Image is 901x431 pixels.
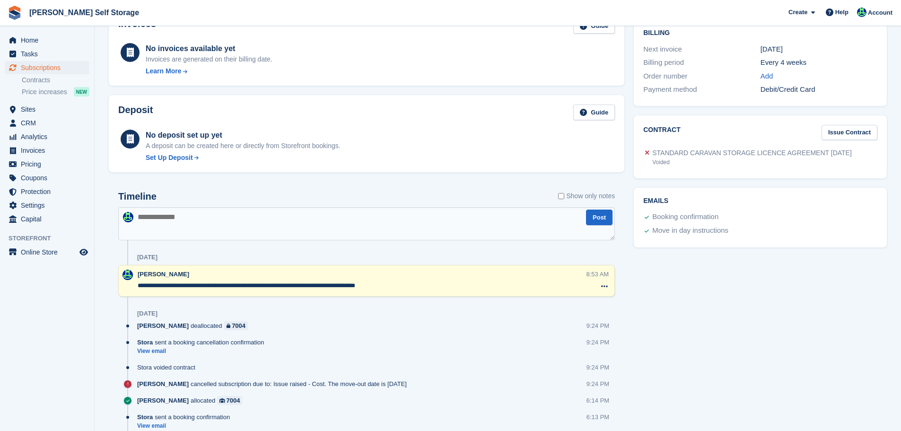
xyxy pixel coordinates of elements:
div: Order number [643,71,760,82]
div: 7004 [232,321,245,330]
span: Capital [21,212,78,226]
span: [PERSON_NAME] [137,321,189,330]
a: Add [761,71,773,82]
a: menu [5,158,89,171]
a: Contracts [22,76,89,85]
span: [PERSON_NAME] [137,379,189,388]
div: 9:24 PM [586,321,609,330]
div: No invoices available yet [146,43,272,54]
a: menu [5,144,89,157]
div: 6:14 PM [586,396,609,405]
div: Invoices are generated on their billing date. [146,54,272,64]
span: Invoices [21,144,78,157]
a: Issue Contract [822,125,877,141]
a: menu [5,171,89,185]
span: Protection [21,185,78,198]
a: menu [5,34,89,47]
span: Sites [21,103,78,116]
div: Every 4 weeks [761,57,877,68]
div: cancelled subscription due to: Issue raised - Cost. The move-out date is [DATE] [137,379,411,388]
h2: Billing [643,27,877,37]
img: stora-icon-8386f47178a22dfd0bd8f6a31ec36ba5ce8667c1dd55bd0f319d3a0aa187defe.svg [8,6,22,20]
a: menu [5,103,89,116]
a: 7004 [224,321,248,330]
div: sent a booking confirmation [137,413,235,422]
a: menu [5,199,89,212]
div: 7004 [227,396,240,405]
label: Show only notes [558,191,615,201]
span: Home [21,34,78,47]
a: View email [137,347,269,355]
h2: Invoices [118,18,156,34]
a: Learn More [146,66,272,76]
input: Show only notes [558,191,564,201]
a: Preview store [78,246,89,258]
span: Pricing [21,158,78,171]
div: 6:13 PM [586,413,609,422]
a: 7004 [217,396,242,405]
span: [PERSON_NAME] [137,396,189,405]
a: menu [5,130,89,143]
div: [DATE] [761,44,877,55]
div: 9:24 PM [586,379,609,388]
span: Online Store [21,246,78,259]
img: Jenna Kennedy [123,212,133,222]
div: Learn More [146,66,181,76]
a: menu [5,185,89,198]
div: Billing period [643,57,760,68]
div: sent a booking cancellation confirmation [137,338,269,347]
div: Payment method [643,84,760,95]
h2: Deposit [118,105,153,120]
a: menu [5,246,89,259]
a: [PERSON_NAME] Self Storage [26,5,143,20]
span: Stora [137,413,153,422]
img: Jenna Kennedy [857,8,866,17]
span: Account [868,8,892,18]
div: 9:24 PM [586,338,609,347]
span: Coupons [21,171,78,185]
div: Set Up Deposit [146,153,193,163]
div: 8:53 AM [586,270,609,279]
span: Stora [137,338,153,347]
span: Help [835,8,849,17]
a: Price increases NEW [22,87,89,97]
span: Settings [21,199,78,212]
h2: Contract [643,125,681,141]
div: No deposit set up yet [146,130,341,141]
div: allocated [137,396,247,405]
div: Next invoice [643,44,760,55]
a: menu [5,47,89,61]
div: STANDARD CARAVAN STORAGE LICENCE AGREEMENT [DATE] [652,148,852,158]
span: Storefront [9,234,94,243]
div: deallocated [137,321,253,330]
div: NEW [74,87,89,97]
span: [PERSON_NAME] [138,271,189,278]
span: Tasks [21,47,78,61]
a: Guide [573,105,615,120]
span: Price increases [22,88,67,97]
a: menu [5,116,89,130]
div: [DATE] [137,310,157,317]
h2: Timeline [118,191,157,202]
div: Booking confirmation [652,211,718,223]
div: Debit/Credit Card [761,84,877,95]
a: menu [5,212,89,226]
span: CRM [21,116,78,130]
h2: Emails [643,197,877,205]
a: View email [137,422,235,430]
a: menu [5,61,89,74]
div: [DATE] [137,254,157,261]
span: Subscriptions [21,61,78,74]
p: A deposit can be created here or directly from Storefront bookings. [146,141,341,151]
div: Stora voided contract [137,363,200,372]
div: Move in day instructions [652,225,728,237]
div: Voided [652,158,852,167]
span: Create [788,8,807,17]
span: Analytics [21,130,78,143]
button: Post [586,210,612,225]
div: 9:24 PM [586,363,609,372]
a: Set Up Deposit [146,153,341,163]
a: Guide [573,18,615,34]
img: Jenna Kennedy [122,270,133,280]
